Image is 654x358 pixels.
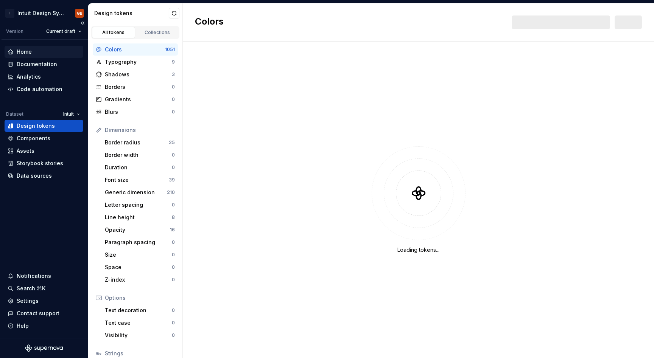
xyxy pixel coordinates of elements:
div: Space [105,263,172,271]
a: Opacity16 [102,224,178,236]
a: Documentation [5,58,83,70]
button: Help [5,320,83,332]
a: Line height8 [102,211,178,223]
div: Border width [105,151,172,159]
a: Z-index0 [102,274,178,286]
button: Collapse sidebar [77,18,88,28]
button: Current draft [43,26,85,37]
div: Gradients [105,96,172,103]
div: 0 [172,239,175,245]
div: 25 [169,139,175,146]
div: Paragraph spacing [105,239,172,246]
div: 0 [172,277,175,283]
a: Shadows3 [93,68,178,81]
div: 1051 [165,46,175,53]
button: Notifications [5,270,83,282]
div: 0 [172,96,175,102]
a: Visibility0 [102,329,178,341]
div: Intuit Design System [17,9,66,17]
div: Borders [105,83,172,91]
div: Font size [105,176,169,184]
div: Contact support [17,310,59,317]
div: Collections [139,29,176,36]
div: Typography [105,58,172,66]
div: 0 [172,332,175,338]
a: Design tokens [5,120,83,132]
div: Design tokens [94,9,169,17]
a: Gradients0 [93,93,178,105]
div: Settings [17,297,39,305]
div: Strings [105,350,175,357]
a: Text case0 [102,317,178,329]
a: Font size39 [102,174,178,186]
div: Colors [105,46,165,53]
a: Settings [5,295,83,307]
div: Data sources [17,172,52,180]
div: Design tokens [17,122,55,130]
a: Borders0 [93,81,178,93]
div: Shadows [105,71,172,78]
div: Text decoration [105,307,172,314]
div: Options [105,294,175,302]
a: Border radius25 [102,136,178,149]
button: IIntuit Design SystemGB [2,5,86,21]
a: Size0 [102,249,178,261]
div: 0 [172,320,175,326]
div: Home [17,48,32,56]
div: 3 [172,71,175,77]
a: Paragraph spacing0 [102,236,178,248]
svg: Supernova Logo [25,344,63,352]
button: Search ⌘K [5,282,83,294]
a: Colors1051 [93,43,178,56]
button: Intuit [60,109,83,119]
a: Assets [5,145,83,157]
a: Space0 [102,261,178,273]
div: Dataset [6,111,23,117]
div: Generic dimension [105,189,167,196]
span: Intuit [63,111,74,117]
div: 0 [172,307,175,313]
div: Z-index [105,276,172,284]
div: Blurs [105,108,172,116]
a: Blurs0 [93,106,178,118]
a: Code automation [5,83,83,95]
div: 0 [172,202,175,208]
div: Search ⌘K [17,285,45,292]
a: Analytics [5,71,83,83]
span: Current draft [46,28,75,34]
div: Components [17,135,50,142]
div: 39 [169,177,175,183]
div: Help [17,322,29,330]
div: 0 [172,264,175,270]
div: Code automation [17,85,62,93]
div: 8 [172,214,175,220]
div: 9 [172,59,175,65]
div: 0 [172,164,175,170]
div: Analytics [17,73,41,81]
div: Border radius [105,139,169,146]
div: Assets [17,147,34,155]
a: Data sources [5,170,83,182]
div: 0 [172,84,175,90]
a: Border width0 [102,149,178,161]
div: Loading tokens... [397,246,439,254]
a: Text decoration0 [102,304,178,316]
div: GB [77,10,83,16]
div: Documentation [17,60,57,68]
div: 0 [172,109,175,115]
div: 0 [172,152,175,158]
a: Generic dimension210 [102,186,178,198]
div: 16 [170,227,175,233]
div: Letter spacing [105,201,172,209]
div: Line height [105,214,172,221]
a: Duration0 [102,161,178,174]
div: Notifications [17,272,51,280]
div: Visibility [105,332,172,339]
div: Opacity [105,226,170,234]
a: Typography9 [93,56,178,68]
div: Text case [105,319,172,327]
div: I [5,9,14,18]
a: Components [5,132,83,144]
a: Letter spacing0 [102,199,178,211]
